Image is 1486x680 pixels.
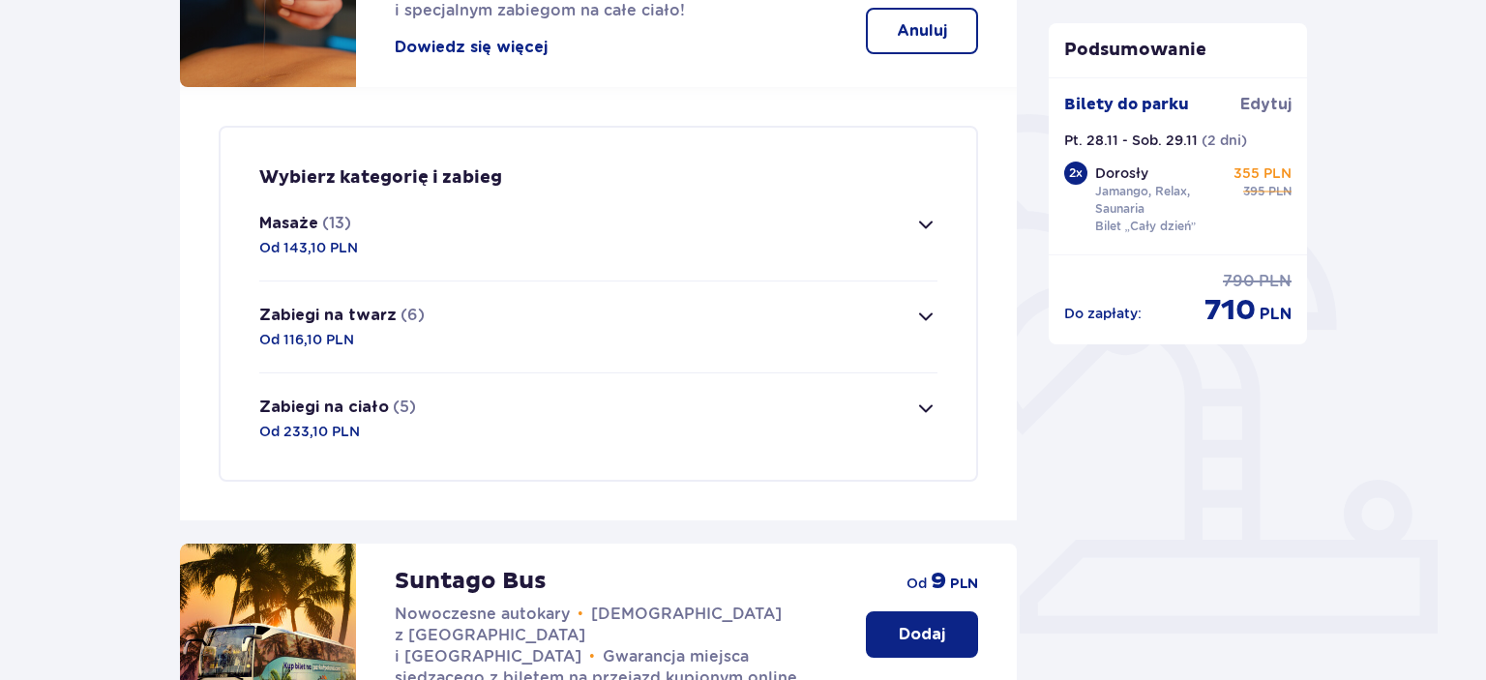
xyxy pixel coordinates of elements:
p: Zabiegi na twarz [259,305,397,326]
span: Nowoczesne autokary [395,605,570,623]
span: • [589,647,595,666]
span: Edytuj [1240,94,1292,115]
button: Masaże(13)Od 143,10 PLN [259,190,937,281]
button: Zabiegi na ciało(5)Od 233,10 PLN [259,373,937,464]
button: Dowiedz się więcej [395,37,548,58]
button: Anuluj [866,8,978,54]
p: Od 143,10 PLN [259,238,358,257]
span: 790 [1223,271,1255,292]
button: Zabiegi na twarz(6)Od 116,10 PLN [259,281,937,372]
p: 355 PLN [1233,163,1292,183]
span: • [578,605,583,624]
p: Anuluj [897,20,947,42]
span: 710 [1204,292,1256,329]
span: od [906,574,927,593]
span: PLN [950,575,978,594]
span: 9 [931,567,946,596]
p: Zabiegi na ciało [259,397,389,418]
span: PLN [1260,304,1292,325]
p: Do zapłaty : [1064,304,1142,323]
p: Bilet „Cały dzień” [1095,218,1197,235]
div: 2 x [1064,162,1087,185]
p: Bilety do parku [1064,94,1189,115]
span: PLN [1268,183,1292,200]
p: Dorosły [1095,163,1148,183]
span: PLN [1259,271,1292,292]
span: [DEMOGRAPHIC_DATA] z [GEOGRAPHIC_DATA] i [GEOGRAPHIC_DATA] [395,605,782,665]
button: Dodaj [866,611,978,658]
p: Od 233,10 PLN [259,422,360,441]
p: ( 2 dni ) [1202,131,1247,150]
p: (6) [401,305,425,326]
p: Podsumowanie [1049,39,1308,62]
p: Wybierz kategorię i zabieg [259,166,502,190]
p: Jamango, Relax, Saunaria [1095,183,1229,218]
span: 395 [1243,183,1264,200]
p: Suntago Bus [395,567,547,596]
p: (13) [322,213,351,234]
p: Masaże [259,213,318,234]
p: (5) [393,397,416,418]
p: Dodaj [899,624,945,645]
p: Od 116,10 PLN [259,330,354,349]
p: Pt. 28.11 - Sob. 29.11 [1064,131,1198,150]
